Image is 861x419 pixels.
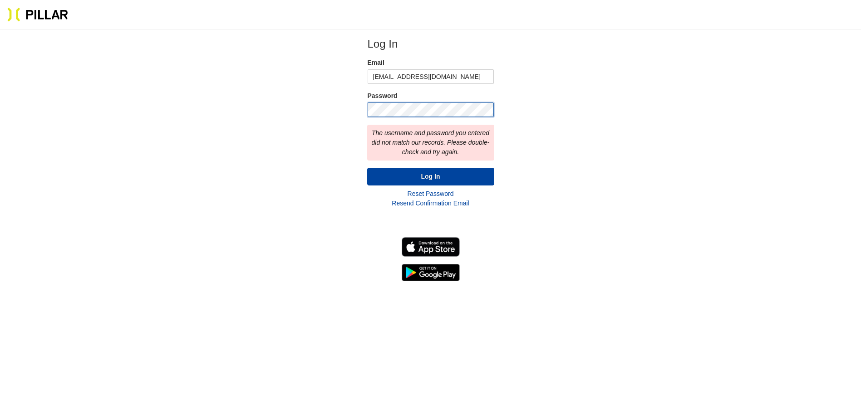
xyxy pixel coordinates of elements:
a: Resend Confirmation Email [392,200,469,207]
button: Log In [367,168,494,185]
img: Get it on Google Play [402,264,460,281]
a: Reset Password [408,190,454,197]
div: The username and password you entered did not match our records. Please double-check and try again. [367,125,494,161]
img: Download on the App Store [402,237,460,257]
label: Password [368,91,494,101]
h2: Log In [368,37,494,51]
img: Pillar Technologies [7,7,68,22]
label: Email [368,58,494,68]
